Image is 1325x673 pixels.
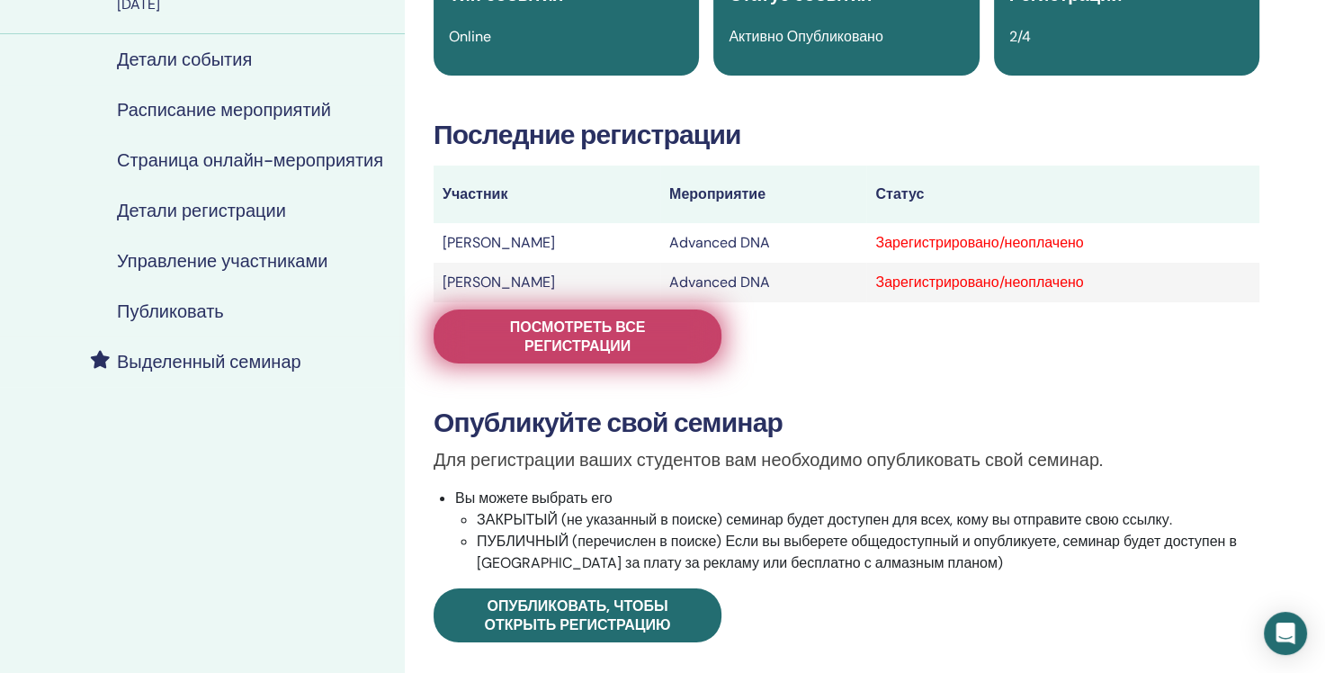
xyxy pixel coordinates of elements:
[434,310,721,363] a: Посмотреть все регистрации
[434,588,721,642] a: Опубликовать, чтобы открыть регистрацию
[456,318,699,355] span: Посмотреть все регистрации
[660,263,866,302] td: Advanced DNA
[660,223,866,263] td: Advanced DNA
[117,250,327,272] h4: Управление участниками
[434,446,1259,473] p: Для регистрации ваших студентов вам необходимо опубликовать свой семинар.
[434,223,660,263] td: [PERSON_NAME]
[875,272,1250,293] div: Зарегистрировано/неоплачено
[434,119,1259,151] h3: Последние регистрации
[449,27,491,46] span: Online
[477,509,1259,531] li: ЗАКРЫТЫЙ (не указанный в поиске) семинар будет доступен для всех, кому вы отправите свою ссылку.
[1264,612,1307,655] div: Open Intercom Messenger
[875,232,1250,254] div: Зарегистрировано/неоплачено
[117,99,331,121] h4: Расписание мероприятий
[434,263,660,302] td: [PERSON_NAME]
[1009,27,1031,46] span: 2/4
[434,407,1259,439] h3: Опубликуйте свой семинар
[117,49,252,70] h4: Детали события
[117,351,301,372] h4: Выделенный семинар
[434,166,660,223] th: Участник
[729,27,882,46] span: Активно Опубликовано
[455,488,1259,574] li: Вы можете выбрать его
[485,597,671,634] span: Опубликовать, чтобы открыть регистрацию
[477,531,1259,574] li: ПУБЛИЧНЫЙ (перечислен в поиске) Если вы выберете общедоступный и опубликуете, семинар будет досту...
[117,301,224,322] h4: Публиковать
[866,166,1259,223] th: Статус
[117,149,383,171] h4: Страница онлайн-мероприятия
[660,166,866,223] th: Мероприятие
[117,200,286,221] h4: Детали регистрации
